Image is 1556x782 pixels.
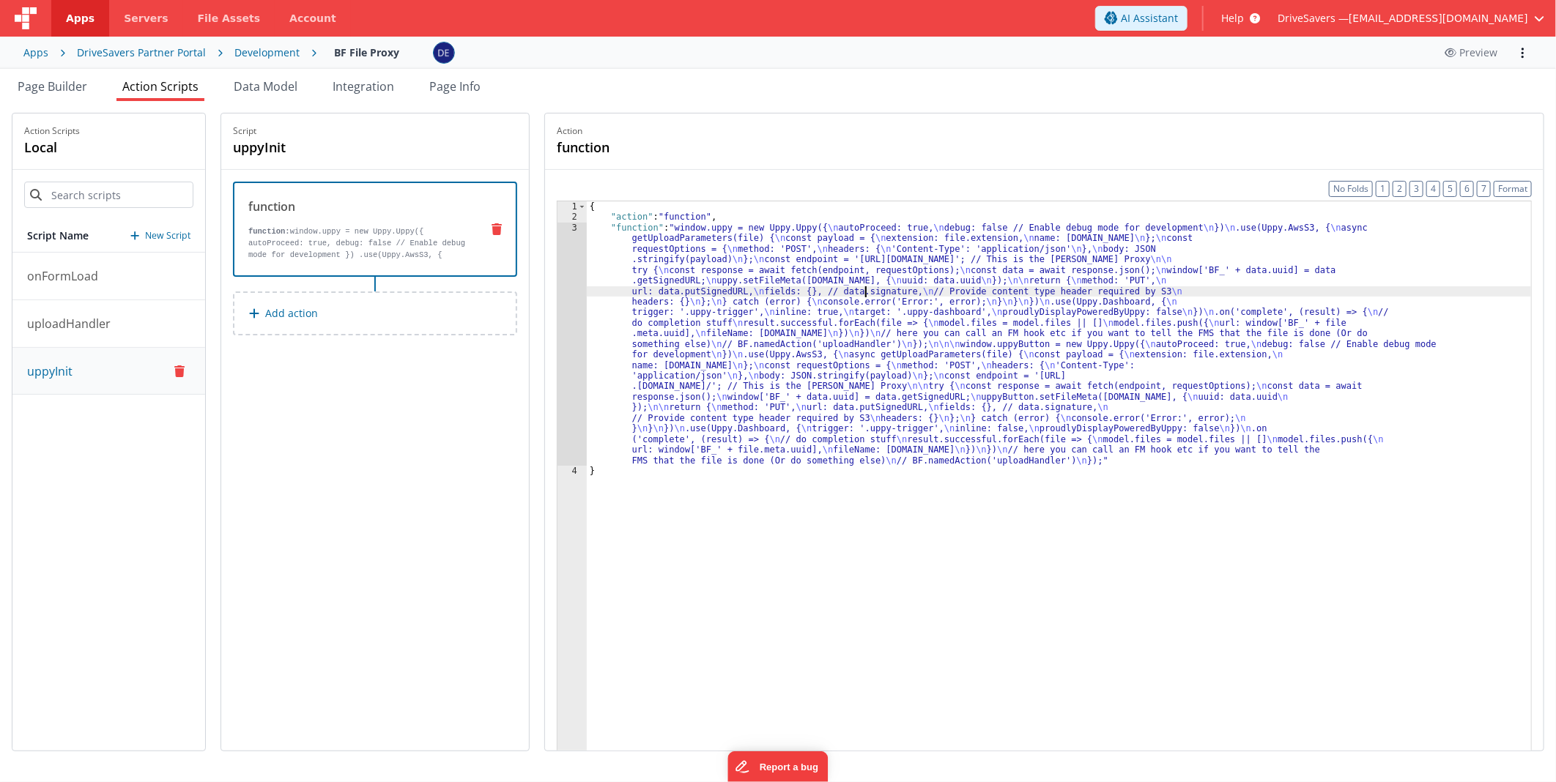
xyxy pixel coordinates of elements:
[333,78,394,94] span: Integration
[12,253,205,300] button: onFormLoad
[124,11,168,26] span: Servers
[1409,181,1423,197] button: 3
[66,11,95,26] span: Apps
[248,227,290,236] strong: function:
[1494,181,1532,197] button: Format
[1095,6,1188,31] button: AI Assistant
[557,466,587,476] div: 4
[728,751,829,782] iframe: Marker.io feedback button
[18,315,111,332] p: uploadHandler
[18,267,98,285] p: onFormLoad
[557,212,587,222] div: 2
[23,45,48,60] div: Apps
[77,45,206,60] div: DriveSavers Partner Portal
[1278,11,1349,26] span: DriveSavers —
[1221,11,1244,26] span: Help
[18,78,87,94] span: Page Builder
[557,125,1532,137] p: Action
[248,226,469,354] p: window.uppy = new Uppy.Uppy({ autoProceed: true, debug: false // Enable debug mode for developmen...
[334,47,399,58] h4: BF File Proxy
[1376,181,1390,197] button: 1
[1460,181,1474,197] button: 6
[233,137,453,157] h4: uppyInit
[130,228,190,243] button: New Script
[122,78,199,94] span: Action Scripts
[145,228,190,243] p: New Script
[233,125,517,137] p: Script
[198,11,261,26] span: File Assets
[1349,11,1528,26] span: [EMAIL_ADDRESS][DOMAIN_NAME]
[1278,11,1544,26] button: DriveSavers — [EMAIL_ADDRESS][DOMAIN_NAME]
[557,201,587,212] div: 1
[234,78,297,94] span: Data Model
[429,78,481,94] span: Page Info
[27,228,89,243] h5: Script Name
[12,348,205,395] button: uppyInit
[1329,181,1373,197] button: No Folds
[557,223,587,466] div: 3
[1477,181,1491,197] button: 7
[233,291,517,335] button: Add action
[24,125,80,137] p: Action Scripts
[434,42,454,63] img: c1374c675423fc74691aaade354d0b4b
[1512,42,1533,63] button: Options
[1436,41,1506,64] button: Preview
[234,45,300,60] div: Development
[248,198,469,215] div: function
[24,137,80,157] h4: local
[1121,11,1178,26] span: AI Assistant
[18,362,73,380] p: uppyInit
[12,300,205,348] button: uploadHandler
[557,137,777,157] h4: function
[265,305,318,322] p: Add action
[24,182,193,208] input: Search scripts
[1393,181,1407,197] button: 2
[1443,181,1457,197] button: 5
[1426,181,1440,197] button: 4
